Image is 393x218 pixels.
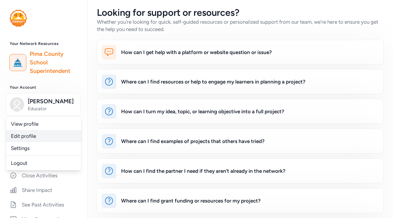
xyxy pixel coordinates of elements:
img: logo [11,56,25,69]
div: Whether you're looking for quick, self-guided resources or personalized support from our team, we... [97,18,383,33]
h3: Your Network Resources [10,41,78,46]
div: Where can I find examples of projects that others have tried? [121,138,265,145]
a: View profile [6,118,81,130]
h2: Looking for support or resources? [97,7,383,18]
span: [PERSON_NAME] [28,97,77,106]
a: Create and Connect [5,154,82,168]
a: Share Impact [5,183,82,197]
span: Educator [28,106,77,112]
div: How can I get help with a platform or website question or issue? [121,49,272,56]
a: Edit profile [6,130,81,142]
h3: Your Account [10,85,78,90]
div: [PERSON_NAME]Educator [6,117,81,170]
a: Pima County School Superintendent [30,50,78,75]
button: [PERSON_NAME]Educator [6,93,81,116]
a: Close Activities [5,169,82,182]
a: Home [5,125,82,138]
div: Where can I find grant funding or resources for my project? [121,197,261,204]
a: Settings [6,142,81,154]
a: Respond to Invites [5,140,82,153]
div: How can I turn my idea, topic, or learning objective into a full project? [121,108,284,115]
a: Logout [6,157,81,169]
div: Where can I find resources or help to engage my learners in planning a project? [121,78,305,85]
a: See Past Activities [5,198,82,211]
div: How can I find the partner I need if they aren’t already in the network? [121,167,286,175]
img: logo [10,10,27,27]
